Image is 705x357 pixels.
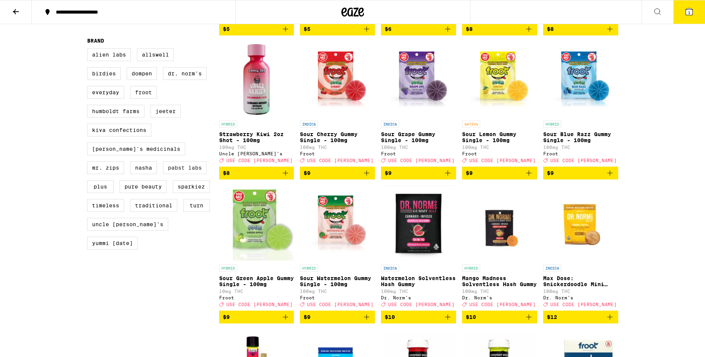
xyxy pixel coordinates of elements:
[462,265,480,271] p: HYBRID
[300,275,375,287] p: Sour Watermelon Gummy Single - 100mg
[219,289,294,294] p: 10mg THC
[87,67,121,80] label: Birdies
[381,311,456,323] button: Add to bag
[385,26,392,32] span: $6
[127,67,157,80] label: Dompen
[87,142,185,155] label: [PERSON_NAME]'s Medicinals
[300,41,375,167] a: Open page for Sour Cherry Gummy Single - 100mg from Froot
[163,161,207,174] label: Pabst Labs
[130,199,177,212] label: Traditional
[462,121,480,127] p: SATIVA
[462,41,537,117] img: Froot - Sour Lemon Gummy Single - 100mg
[462,151,537,156] div: Froot
[543,145,618,150] p: 100mg THC
[543,41,618,167] a: Open page for Sour Blue Razz Gummy Single - 100mg from Froot
[673,0,705,24] button: 1
[219,41,294,167] a: Open page for Strawberry Kiwi 2oz Shot - 100mg from Uncle Arnie's
[173,180,210,193] label: Sparkiez
[381,295,456,300] div: Dr. Norm's
[307,302,373,307] span: USE CODE [PERSON_NAME]
[388,158,455,163] span: USE CODE [PERSON_NAME]
[300,185,375,261] img: Froot - Sour Watermelon Gummy Single - 100mg
[547,314,557,320] span: $12
[543,23,618,35] button: Add to bag
[87,124,151,136] label: Kiva Confections
[87,161,124,174] label: Mr. Zips
[183,199,210,212] label: turn
[219,145,294,150] p: 100mg THC
[462,289,537,294] p: 100mg THC
[219,167,294,179] button: Add to bag
[300,145,375,150] p: 100mg THC
[385,170,392,176] span: $9
[382,185,455,261] img: Dr. Norm's - Watermelon Solventless Hash Gummy
[381,145,456,150] p: 100mg THC
[381,265,399,271] p: INDICA
[550,158,617,163] span: USE CODE [PERSON_NAME]
[300,23,375,35] button: Add to bag
[130,86,157,99] label: Froot
[381,275,456,287] p: Watermelon Solventless Hash Gummy
[543,185,618,261] img: Dr. Norm's - Max Dose: Snickerdoodle Mini Cookie - Indica
[381,167,456,179] button: Add to bag
[385,314,395,320] span: $10
[219,131,294,143] p: Strawberry Kiwi 2oz Shot - 100mg
[462,41,537,167] a: Open page for Sour Lemon Gummy Single - 100mg from Froot
[381,23,456,35] button: Add to bag
[219,151,294,156] div: Uncle [PERSON_NAME]'s
[543,185,618,311] a: Open page for Max Dose: Snickerdoodle Mini Cookie - Indica from Dr. Norm's
[300,311,375,323] button: Add to bag
[462,185,537,261] img: Dr. Norm's - Mango Madness Solventless Hash Gummy
[87,218,168,231] label: Uncle [PERSON_NAME]'s
[543,151,618,156] div: Froot
[543,41,618,117] img: Froot - Sour Blue Razz Gummy Single - 100mg
[87,86,124,99] label: Everyday
[219,295,294,300] div: Froot
[151,105,181,118] label: Jeeter
[381,151,456,156] div: Froot
[226,158,293,163] span: USE CODE [PERSON_NAME]
[466,314,476,320] span: $10
[300,151,375,156] div: Froot
[304,170,310,176] span: $9
[130,161,157,174] label: NASHA
[300,295,375,300] div: Froot
[547,26,554,32] span: $8
[163,67,207,80] label: Dr. Norm's
[300,131,375,143] p: Sour Cherry Gummy Single - 100mg
[300,289,375,294] p: 100mg THC
[543,167,618,179] button: Add to bag
[462,275,537,287] p: Mango Madness Solventless Hash Gummy
[304,26,310,32] span: $5
[223,26,230,32] span: $5
[219,185,294,311] a: Open page for Sour Green Apple Gummy Single - 100mg from Froot
[550,302,617,307] span: USE CODE [PERSON_NAME]
[462,167,537,179] button: Add to bag
[300,265,318,271] p: HYBRID
[547,170,554,176] span: $9
[462,145,537,150] p: 100mg THC
[219,41,294,117] img: Uncle Arnie's - Strawberry Kiwi 2oz Shot - 100mg
[381,185,456,311] a: Open page for Watermelon Solventless Hash Gummy from Dr. Norm's
[381,41,456,167] a: Open page for Sour Grape Gummy Single - 100mg from Froot
[87,199,124,212] label: Timeless
[300,41,375,117] img: Froot - Sour Cherry Gummy Single - 100mg
[688,10,690,15] span: 1
[300,121,318,127] p: INDICA
[381,121,399,127] p: INDICA
[219,275,294,287] p: Sour Green Apple Gummy Single - 100mg
[304,314,310,320] span: $9
[543,265,561,271] p: INDICA
[381,131,456,143] p: Sour Grape Gummy Single - 100mg
[300,167,375,179] button: Add to bag
[87,105,144,118] label: Humboldt Farms
[462,23,537,35] button: Add to bag
[219,121,237,127] p: HYBRID
[381,41,456,117] img: Froot - Sour Grape Gummy Single - 100mg
[226,302,293,307] span: USE CODE [PERSON_NAME]
[381,289,456,294] p: 100mg THC
[219,23,294,35] button: Add to bag
[466,26,473,32] span: $8
[462,295,537,300] div: Dr. Norm's
[543,121,561,127] p: HYBRID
